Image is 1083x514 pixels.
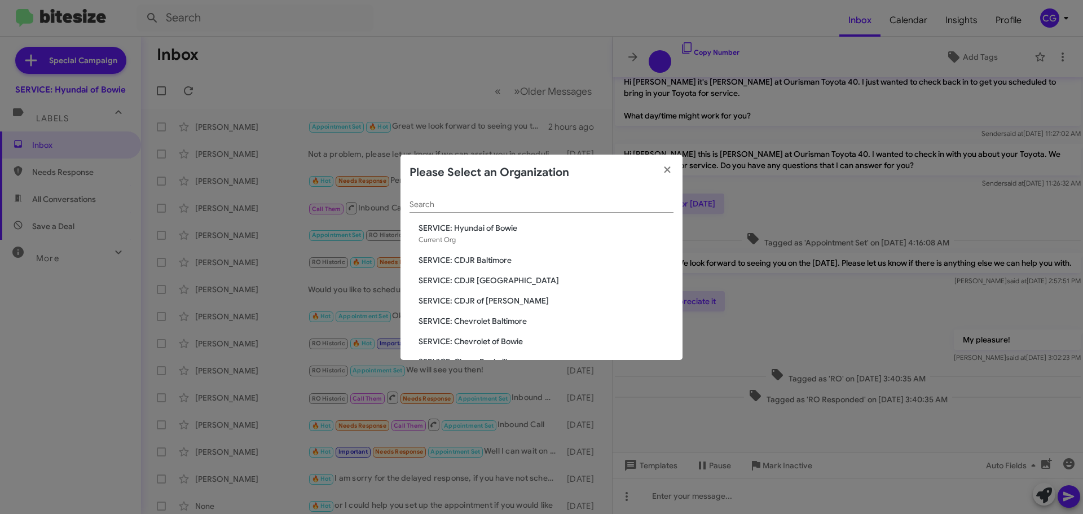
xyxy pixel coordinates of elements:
span: Current Org [419,235,456,244]
span: SERVICE: CDJR Baltimore [419,254,673,266]
span: SERVICE: Chevrolet Baltimore [419,315,673,327]
span: SERVICE: Chevrolet of Bowie [419,336,673,347]
span: SERVICE: CDJR [GEOGRAPHIC_DATA] [419,275,673,286]
span: SERVICE: Chevy Rockville [419,356,673,367]
h2: Please Select an Organization [410,164,569,182]
span: SERVICE: Hyundai of Bowie [419,222,673,234]
span: SERVICE: CDJR of [PERSON_NAME] [419,295,673,306]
